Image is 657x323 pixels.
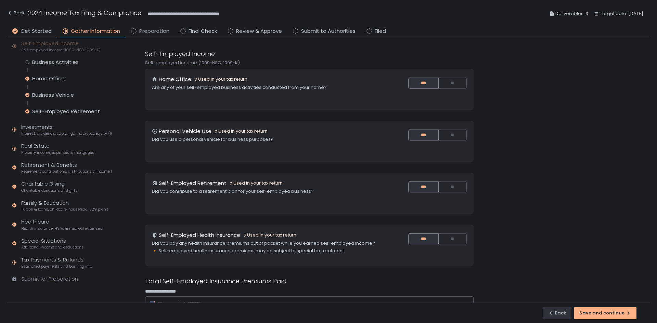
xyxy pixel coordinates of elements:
[32,108,100,115] div: Self-Employed Retirement
[543,307,571,319] button: Back
[152,84,381,91] div: Are any of your self-employed business activities conducted from your home?
[555,10,588,18] span: Deliverables: 3
[21,142,94,155] div: Real Estate
[159,127,211,135] h1: Personal Vehicle Use
[21,123,112,136] div: Investments
[152,136,381,143] div: Did you use a personal vehicle for business purposes?
[21,161,112,174] div: Retirement & Benefits
[21,199,108,212] div: Family & Education
[152,248,381,254] div: 🔸 Self-employed health insurance premiums may be subject to special tax treatment
[152,240,381,246] div: Did you pay any health insurance premiums out of pocket while you earned self-employed income?
[579,310,631,316] div: Save and continue
[159,231,240,239] h1: Self-Employed Health Insurance
[21,226,102,231] span: Health insurance, HSAs & medical expenses
[32,75,65,82] div: Home Office
[21,188,78,193] span: Charitable donations and gifts
[21,264,92,269] span: Estimated payments and banking info
[159,76,191,83] h1: Home Office
[243,232,296,238] div: Used in your tax return
[145,49,215,58] h1: Self-Employed Income
[21,207,108,212] span: Tuition & loans, childcare, household, 529 plans
[21,150,94,155] span: Property income, expenses & mortgages
[21,40,101,53] div: Self-Employed Income
[28,8,141,17] h1: 2024 Income Tax Filing & Compliance
[189,27,217,35] span: Final Check
[166,300,169,307] input: Search for option
[149,300,175,307] div: Search for option
[152,188,381,194] div: Did you contribute to a retirement plan for your self-employed business?
[21,48,101,53] span: Self-employed income (1099-NEC, 1099-K)
[139,27,169,35] span: Preparation
[21,169,112,174] span: Retirement contributions, distributions & income (1099-R, 5498)
[7,9,25,17] div: Back
[236,27,282,35] span: Review & Approve
[214,128,268,134] div: Used in your tax return
[32,59,79,66] div: Business Activities
[7,8,25,19] button: Back
[21,256,92,269] div: Tax Payments & Refunds
[21,245,84,250] span: Additional income and deductions
[301,27,356,35] span: Submit to Authorities
[159,179,227,187] h1: Self-Employed Retirement
[229,180,283,186] div: Used in your tax return
[145,60,474,66] div: Self-employed income (1099-NEC, 1099-K)
[548,310,566,316] div: Back
[21,237,84,250] div: Special Situations
[21,218,102,231] div: Healthcare
[145,277,287,286] h1: Total Self-Employed Insurance Premiums Paid
[600,10,643,18] span: Target date: [DATE]
[21,275,78,283] div: Submit for Preparation
[574,307,636,319] button: Save and continue
[194,76,247,82] div: Used in your tax return
[375,27,386,35] span: Filed
[21,131,112,136] span: Interest, dividends, capital gains, crypto, equity (1099s, K-1s)
[71,27,120,35] span: Gather Information
[32,92,74,98] div: Business Vehicle
[21,180,78,193] div: Charitable Giving
[21,27,52,35] span: Get Started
